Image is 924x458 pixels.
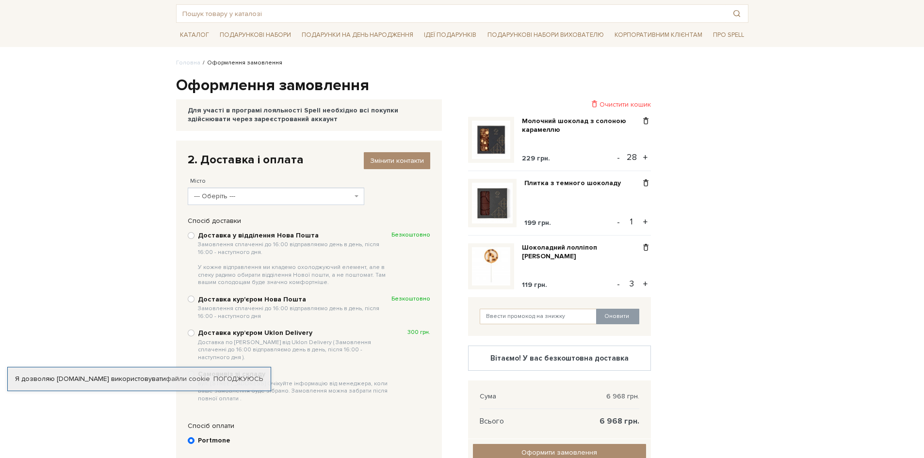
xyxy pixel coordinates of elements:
[524,219,551,227] span: 199 грн.
[468,100,651,109] div: Очистити кошик
[198,380,391,403] span: вул. [STREET_ADDRESS] Очікуйте інформацію від менеджера, коли ваше замовлення буде зібрано. Замов...
[176,59,200,66] a: Головна
[198,295,391,320] b: Доставка кур'єром Нова Пошта
[484,27,608,43] a: Подарункові набори вихователю
[200,59,282,67] li: Оформлення замовлення
[522,154,550,162] span: 229 грн.
[216,28,295,43] a: Подарункові набори
[522,281,547,289] span: 119 грн.
[188,106,430,124] div: Для участі в програмі лояльності Spell необхідно всі покупки здійснювати через зареєстрований акк...
[726,5,748,22] button: Пошук товару у каталозі
[521,448,597,457] span: Оформити замовлення
[476,354,643,363] div: Вітаємо! У вас безкоштовна доставка
[183,217,435,225] div: Спосіб доставки
[640,150,651,165] button: +
[420,28,480,43] a: Ідеї подарунків
[198,241,391,286] span: Замовлення сплаченні до 16:00 відправляємо день в день, після 16:00 - наступного дня. У кожне від...
[183,422,435,430] div: Спосіб оплати
[198,231,391,286] b: Доставка у відділення Нова Пошта
[391,295,430,303] span: Безкоштовно
[640,215,651,229] button: +
[472,183,513,223] img: Плитка з темного шоколаду
[480,392,496,401] span: Сума
[391,231,430,239] span: Безкоштовно
[522,243,641,261] a: Шоколадний лолліпоп [PERSON_NAME]
[472,247,510,285] img: Шоколадний лолліпоп Коко-брауні
[176,28,213,43] a: Каталог
[198,305,391,320] span: Замовлення сплаченні до 16:00 відправляємо день в день, після 16:00 - наступного дня
[522,117,641,134] a: Молочний шоколад з солоною карамеллю
[472,121,510,159] img: Молочний шоколад з солоною карамеллю
[640,277,651,291] button: +
[198,370,391,402] b: Самовивіз зі складу
[190,177,206,186] label: Місто
[709,28,748,43] a: Про Spell
[198,339,391,362] span: Доставка по [PERSON_NAME] від Uklon Delivery ( Замовлення сплаченні до 16:00 відправляємо день в ...
[188,152,430,167] div: 2. Доставка і оплата
[524,179,628,188] a: Плитка з темного шоколаду
[407,329,430,336] span: 300 грн.
[176,76,748,96] h1: Оформлення замовлення
[213,375,263,383] a: Погоджуюсь
[198,436,230,445] b: Portmone
[370,157,424,165] span: Змінити контакти
[198,329,391,361] b: Доставка курʼєром Uklon Delivery
[480,417,504,426] span: Всього
[194,191,353,201] span: --- Оберіть ---
[611,27,706,43] a: Корпоративним клієнтам
[596,309,639,324] button: Оновити
[298,28,417,43] a: Подарунки на День народження
[188,188,365,205] span: --- Оберіть ---
[480,309,597,324] input: Ввести промокод на знижку
[600,417,639,426] span: 6 968 грн.
[8,375,271,383] div: Я дозволяю [DOMAIN_NAME] використовувати
[614,150,623,165] button: -
[177,5,726,22] input: Пошук товару у каталозі
[166,375,210,383] a: файли cookie
[606,392,639,401] span: 6 968 грн.
[614,215,623,229] button: -
[614,277,623,291] button: -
